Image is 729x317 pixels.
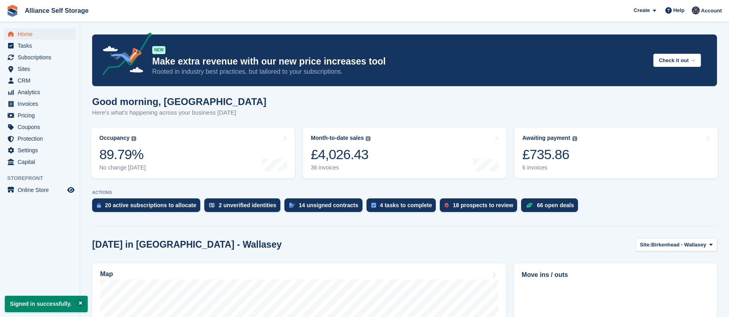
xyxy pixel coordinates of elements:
img: price-adjustments-announcement-icon-8257ccfd72463d97f412b2fc003d46551f7dbcb40ab6d574587a9cd5c0d94... [96,32,152,78]
div: 18 prospects to review [453,202,513,208]
a: menu [4,87,76,98]
a: menu [4,184,76,196]
a: Awaiting payment £735.86 6 invoices [514,127,718,178]
p: Here's what's happening across your business [DATE] [92,108,266,117]
div: 2 unverified identities [219,202,276,208]
button: Site: Birkenhead - Wallasey [636,238,717,251]
span: Help [673,6,685,14]
a: menu [4,75,76,86]
a: 2 unverified identities [204,198,284,216]
a: Month-to-date sales £4,026.43 36 invoices [303,127,506,178]
a: 14 unsigned contracts [284,198,367,216]
span: Analytics [18,87,66,98]
span: Home [18,28,66,40]
span: Protection [18,133,66,144]
a: 18 prospects to review [440,198,521,216]
span: Online Store [18,184,66,196]
div: 20 active subscriptions to allocate [105,202,196,208]
h2: Map [100,271,113,278]
span: Tasks [18,40,66,51]
span: Account [701,7,722,15]
a: menu [4,121,76,133]
a: menu [4,133,76,144]
img: deal-1b604bf984904fb50ccaf53a9ad4b4a5d6e5aea283cecdc64d6e3604feb123c2.svg [526,202,533,208]
div: 89.79% [99,146,146,163]
button: Check it out → [653,54,701,67]
span: Subscriptions [18,52,66,63]
a: 4 tasks to complete [367,198,440,216]
span: Pricing [18,110,66,121]
div: £4,026.43 [311,146,371,163]
img: verify_identity-adf6edd0f0f0b5bbfe63781bf79b02c33cf7c696d77639b501bdc392416b5a36.svg [209,203,215,208]
span: Birkenhead - Wallasey [651,241,707,249]
p: Signed in successfully. [5,296,88,312]
h2: [DATE] in [GEOGRAPHIC_DATA] - Wallasey [92,239,282,250]
img: Romilly Norton [692,6,700,14]
a: menu [4,40,76,51]
img: icon-info-grey-7440780725fd019a000dd9b08b2336e03edf1995a4989e88bcd33f0948082b44.svg [366,136,371,141]
div: Occupancy [99,135,129,141]
span: Coupons [18,121,66,133]
a: menu [4,156,76,168]
a: menu [4,110,76,121]
a: Occupancy 89.79% No change [DATE] [91,127,295,178]
img: contract_signature_icon-13c848040528278c33f63329250d36e43548de30e8caae1d1a13099fd9432cc5.svg [289,203,295,208]
a: 20 active subscriptions to allocate [92,198,204,216]
div: Awaiting payment [522,135,570,141]
h2: Move ins / outs [522,270,709,280]
span: Create [634,6,650,14]
a: 66 open deals [521,198,582,216]
p: Rooted in industry best practices, but tailored to your subscriptions. [152,67,647,76]
div: NEW [152,46,165,54]
img: stora-icon-8386f47178a22dfd0bd8f6a31ec36ba5ce8667c1dd55bd0f319d3a0aa187defe.svg [6,5,18,17]
a: Alliance Self Storage [22,4,92,17]
img: active_subscription_to_allocate_icon-d502201f5373d7db506a760aba3b589e785aa758c864c3986d89f69b8ff3... [97,203,101,208]
span: Capital [18,156,66,168]
a: menu [4,63,76,75]
img: icon-info-grey-7440780725fd019a000dd9b08b2336e03edf1995a4989e88bcd33f0948082b44.svg [131,136,136,141]
h1: Good morning, [GEOGRAPHIC_DATA] [92,96,266,107]
div: Month-to-date sales [311,135,364,141]
span: Invoices [18,98,66,109]
span: Sites [18,63,66,75]
div: 66 open deals [537,202,574,208]
p: ACTIONS [92,190,717,195]
div: 36 invoices [311,164,371,171]
a: menu [4,145,76,156]
span: Storefront [7,174,80,182]
a: menu [4,98,76,109]
span: CRM [18,75,66,86]
a: menu [4,28,76,40]
div: 14 unsigned contracts [299,202,358,208]
div: 4 tasks to complete [380,202,432,208]
img: icon-info-grey-7440780725fd019a000dd9b08b2336e03edf1995a4989e88bcd33f0948082b44.svg [572,136,577,141]
div: 6 invoices [522,164,577,171]
img: prospect-51fa495bee0391a8d652442698ab0144808aea92771e9ea1ae160a38d050c398.svg [445,203,449,208]
span: Settings [18,145,66,156]
a: Preview store [66,185,76,195]
div: No change [DATE] [99,164,146,171]
p: Make extra revenue with our new price increases tool [152,56,647,67]
span: Site: [640,241,651,249]
div: £735.86 [522,146,577,163]
img: task-75834270c22a3079a89374b754ae025e5fb1db73e45f91037f5363f120a921f8.svg [371,203,376,208]
a: menu [4,52,76,63]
